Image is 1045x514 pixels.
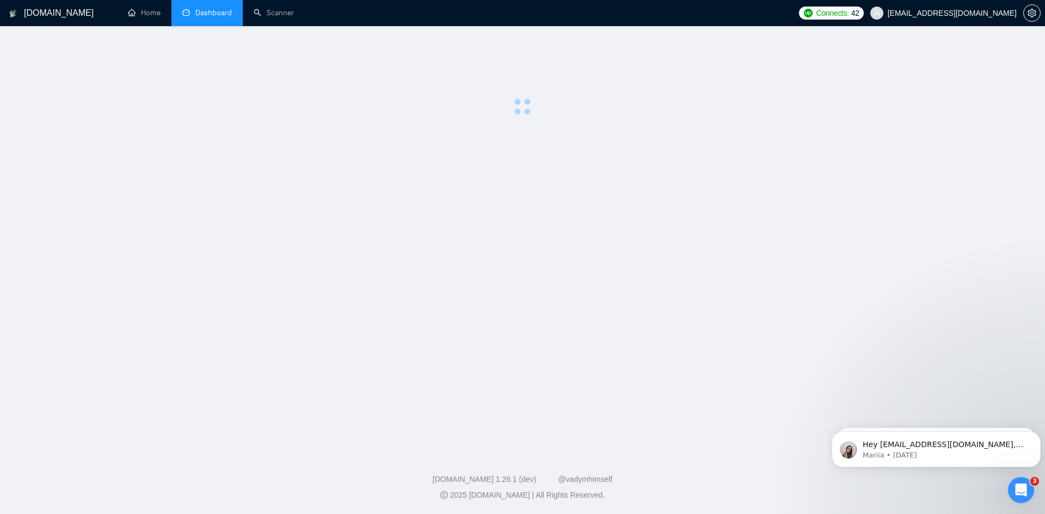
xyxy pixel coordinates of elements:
button: setting [1023,4,1041,22]
span: Dashboard [195,8,232,17]
a: searchScanner [254,8,294,17]
a: [DOMAIN_NAME] 1.26.1 (dev) [433,475,537,484]
a: @vadymhimself [558,475,612,484]
span: Hey [EMAIL_ADDRESS][DOMAIN_NAME], Looks like your Upwork agency Better Bid Strategy ran out of co... [35,32,198,148]
iframe: Intercom notifications message [827,408,1045,485]
p: Message from Mariia, sent 1w ago [35,42,200,52]
span: 42 [851,7,859,19]
span: dashboard [182,9,190,16]
span: copyright [440,491,448,499]
img: upwork-logo.png [804,9,813,17]
iframe: Intercom live chat [1008,477,1034,503]
span: user [873,9,881,17]
a: setting [1023,9,1041,17]
span: 3 [1030,477,1039,486]
div: 2025 [DOMAIN_NAME] | All Rights Reserved. [9,490,1036,501]
span: setting [1024,9,1040,17]
span: Connects: [816,7,849,19]
img: logo [9,5,17,22]
a: homeHome [128,8,161,17]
